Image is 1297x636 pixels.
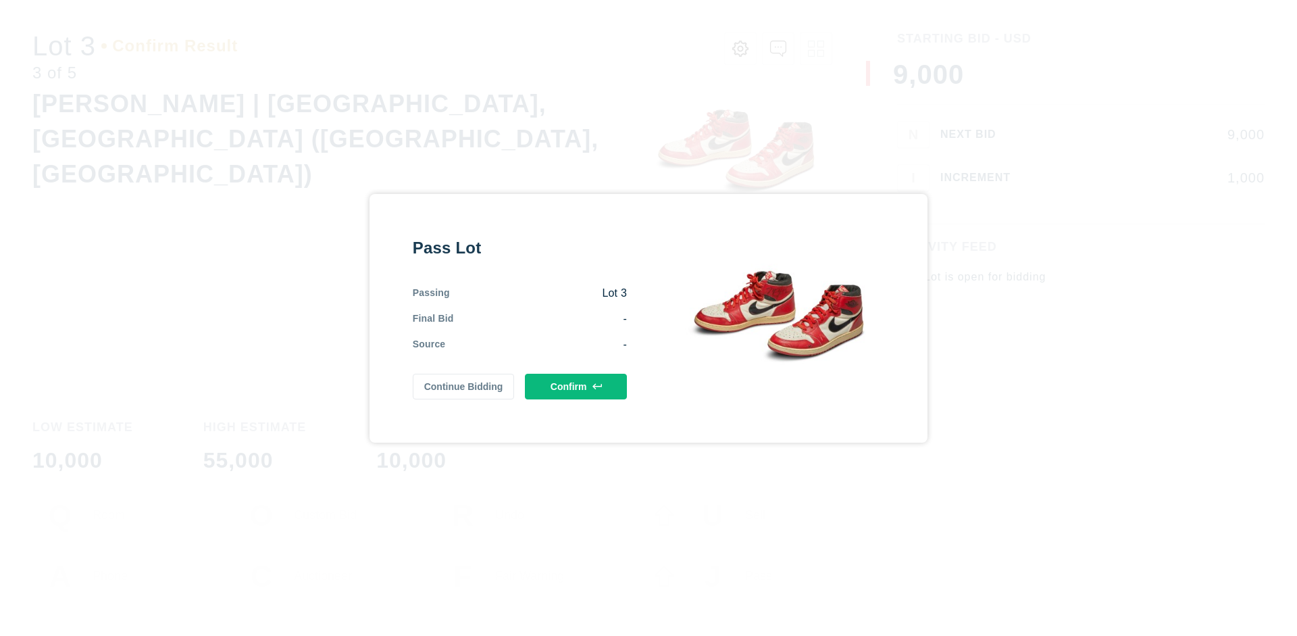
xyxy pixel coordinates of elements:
[413,374,515,399] button: Continue Bidding
[413,237,627,259] div: Pass Lot
[413,337,446,352] div: Source
[525,374,627,399] button: Confirm
[450,286,627,301] div: Lot 3
[445,337,627,352] div: -
[454,312,627,326] div: -
[413,312,454,326] div: Final Bid
[413,286,450,301] div: Passing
